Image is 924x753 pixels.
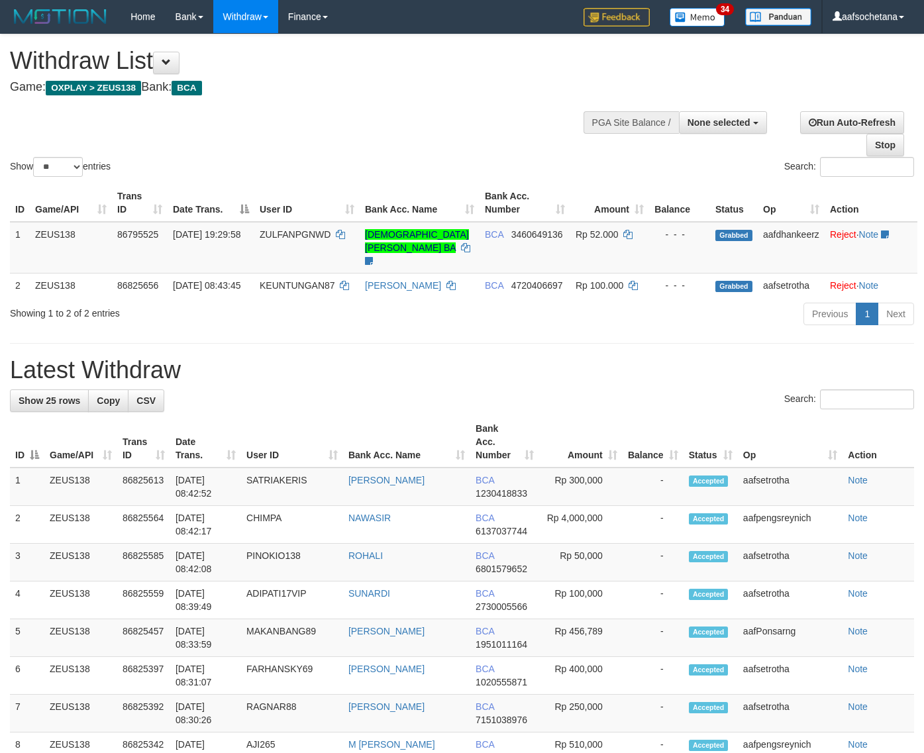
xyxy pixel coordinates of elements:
[10,389,89,412] a: Show 25 rows
[830,280,856,291] a: Reject
[241,695,343,732] td: RAGNAR88
[623,417,684,468] th: Balance: activate to sort column ascending
[10,581,44,619] td: 4
[476,677,527,687] span: Copy 1020555871 to clipboard
[170,544,241,581] td: [DATE] 08:42:08
[570,184,649,222] th: Amount: activate to sort column ascending
[44,657,117,695] td: ZEUS138
[539,619,623,657] td: Rp 456,789
[476,550,494,561] span: BCA
[511,280,563,291] span: Copy 4720406697 to clipboard
[476,488,527,499] span: Copy 1230418833 to clipboard
[848,513,868,523] a: Note
[241,581,343,619] td: ADIPATI17VIP
[758,184,825,222] th: Op: activate to sort column ascending
[241,657,343,695] td: FARHANSKY69
[679,111,767,134] button: None selected
[10,81,603,94] h4: Game: Bank:
[803,303,856,325] a: Previous
[758,273,825,297] td: aafsetrotha
[30,273,112,297] td: ZEUS138
[172,81,201,95] span: BCA
[539,417,623,468] th: Amount: activate to sort column ascending
[348,588,390,599] a: SUNARDI
[476,526,527,536] span: Copy 6137037744 to clipboard
[117,280,158,291] span: 86825656
[365,280,441,291] a: [PERSON_NAME]
[843,417,914,468] th: Action
[44,581,117,619] td: ZEUS138
[10,301,375,320] div: Showing 1 to 2 of 2 entries
[539,506,623,544] td: Rp 4,000,000
[738,544,843,581] td: aafsetrotha
[476,564,527,574] span: Copy 6801579652 to clipboard
[10,417,44,468] th: ID: activate to sort column descending
[170,657,241,695] td: [DATE] 08:31:07
[19,395,80,406] span: Show 25 rows
[10,222,30,274] td: 1
[117,695,170,732] td: 86825392
[348,550,383,561] a: ROHALI
[738,417,843,468] th: Op: activate to sort column ascending
[584,8,650,26] img: Feedback.jpg
[689,702,729,713] span: Accepted
[10,506,44,544] td: 2
[758,222,825,274] td: aafdhankeerz
[716,3,734,15] span: 34
[348,626,425,636] a: [PERSON_NAME]
[649,184,710,222] th: Balance
[117,506,170,544] td: 86825564
[170,695,241,732] td: [DATE] 08:30:26
[128,389,164,412] a: CSV
[485,280,503,291] span: BCA
[348,513,391,523] a: NAWASIR
[254,184,360,222] th: User ID: activate to sort column ascending
[10,544,44,581] td: 3
[173,229,240,240] span: [DATE] 19:29:58
[241,544,343,581] td: PINOKIO138
[44,468,117,506] td: ZEUS138
[117,417,170,468] th: Trans ID: activate to sort column ascending
[10,357,914,383] h1: Latest Withdraw
[866,134,904,156] a: Stop
[820,389,914,409] input: Search:
[539,544,623,581] td: Rp 50,000
[738,619,843,657] td: aafPonsarng
[44,417,117,468] th: Game/API: activate to sort column ascending
[10,619,44,657] td: 5
[689,589,729,600] span: Accepted
[784,157,914,177] label: Search:
[173,280,240,291] span: [DATE] 08:43:45
[365,229,469,253] a: [DEMOGRAPHIC_DATA][PERSON_NAME] BA
[738,581,843,619] td: aafsetrotha
[476,601,527,612] span: Copy 2730005566 to clipboard
[715,230,752,241] span: Grabbed
[848,701,868,712] a: Note
[688,117,750,128] span: None selected
[343,417,470,468] th: Bank Acc. Name: activate to sort column ascending
[260,229,331,240] span: ZULFANPGNWD
[623,468,684,506] td: -
[623,506,684,544] td: -
[576,229,619,240] span: Rp 52.000
[241,506,343,544] td: CHIMPA
[170,417,241,468] th: Date Trans.: activate to sort column ascending
[476,626,494,636] span: BCA
[623,657,684,695] td: -
[44,695,117,732] td: ZEUS138
[476,513,494,523] span: BCA
[117,657,170,695] td: 86825397
[10,657,44,695] td: 6
[476,475,494,485] span: BCA
[44,619,117,657] td: ZEUS138
[260,280,335,291] span: KEUNTUNGAN87
[825,273,917,297] td: ·
[539,468,623,506] td: Rp 300,000
[360,184,480,222] th: Bank Acc. Name: activate to sort column ascending
[30,184,112,222] th: Game/API: activate to sort column ascending
[539,581,623,619] td: Rp 100,000
[576,280,623,291] span: Rp 100.000
[654,228,705,241] div: - - -
[470,417,539,468] th: Bank Acc. Number: activate to sort column ascending
[10,7,111,26] img: MOTION_logo.png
